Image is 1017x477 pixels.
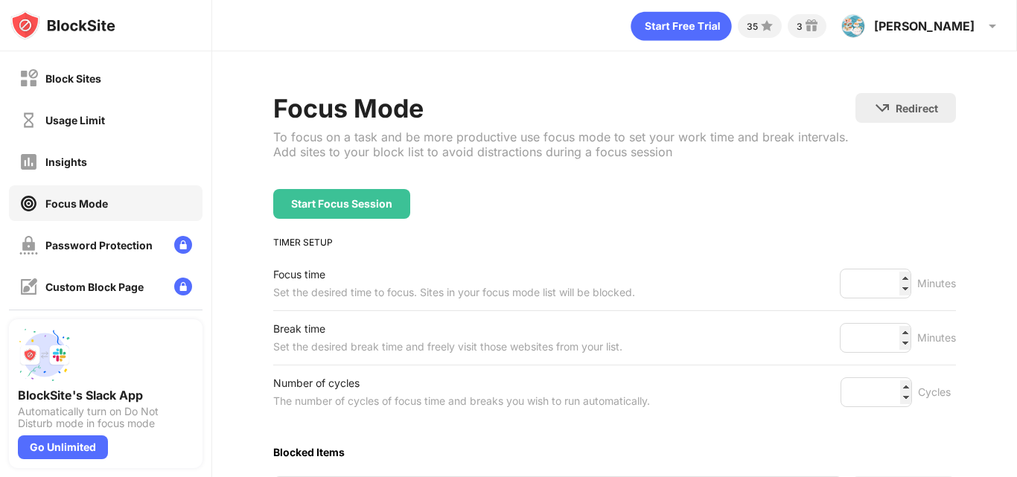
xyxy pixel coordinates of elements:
img: time-usage-off.svg [19,111,38,129]
img: points-small.svg [758,17,776,35]
div: TIMER SETUP [273,237,956,248]
div: Cycles [918,383,956,401]
div: Block Sites [45,72,101,85]
img: reward-small.svg [803,17,820,35]
div: Set the desired time to focus. Sites in your focus mode list will be blocked. [273,284,635,301]
img: insights-off.svg [19,153,38,171]
div: Blocked Items [273,446,956,458]
img: focus-on.svg [19,194,38,213]
div: BlockSite's Slack App [18,388,194,403]
div: 3 [797,21,803,32]
div: Number of cycles [273,374,650,392]
div: Minutes [917,275,956,292]
div: [PERSON_NAME] [874,19,975,33]
img: logo-blocksite.svg [10,10,115,40]
div: Go Unlimited [18,435,108,459]
div: Focus time [273,266,635,284]
img: lock-menu.svg [174,236,192,254]
div: Insights [45,156,87,168]
div: Password Protection [45,239,153,252]
div: 35 [747,21,758,32]
div: The number of cycles of focus time and breaks you wish to run automatically. [273,392,650,410]
img: push-slack.svg [18,328,71,382]
div: To focus on a task and be more productive use focus mode to set your work time and break interval... [273,129,855,159]
img: block-off.svg [19,69,38,88]
div: Start Focus Session [291,198,392,210]
div: Focus Mode [273,93,855,124]
div: Redirect [896,102,938,115]
img: customize-block-page-off.svg [19,278,38,296]
div: animation [631,11,732,41]
img: password-protection-off.svg [19,236,38,254]
div: Usage Limit [45,114,105,127]
div: Break time [273,320,622,338]
div: Minutes [917,329,956,347]
img: ALV-UjUUCz95IzNFj5z_3kW7pyvr3SvK6-ykSXsPTw1ETfEQB8jEkHdvW1LF9bEKSOB_c-anfgwJG4pSw0H9M1ZdWmksJnMAy... [841,14,865,38]
img: lock-menu.svg [174,278,192,295]
div: Set the desired break time and freely visit those websites from your list. [273,338,622,356]
div: Focus Mode [45,197,108,210]
div: Automatically turn on Do Not Disturb mode in focus mode [18,406,194,429]
div: Custom Block Page [45,281,144,293]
